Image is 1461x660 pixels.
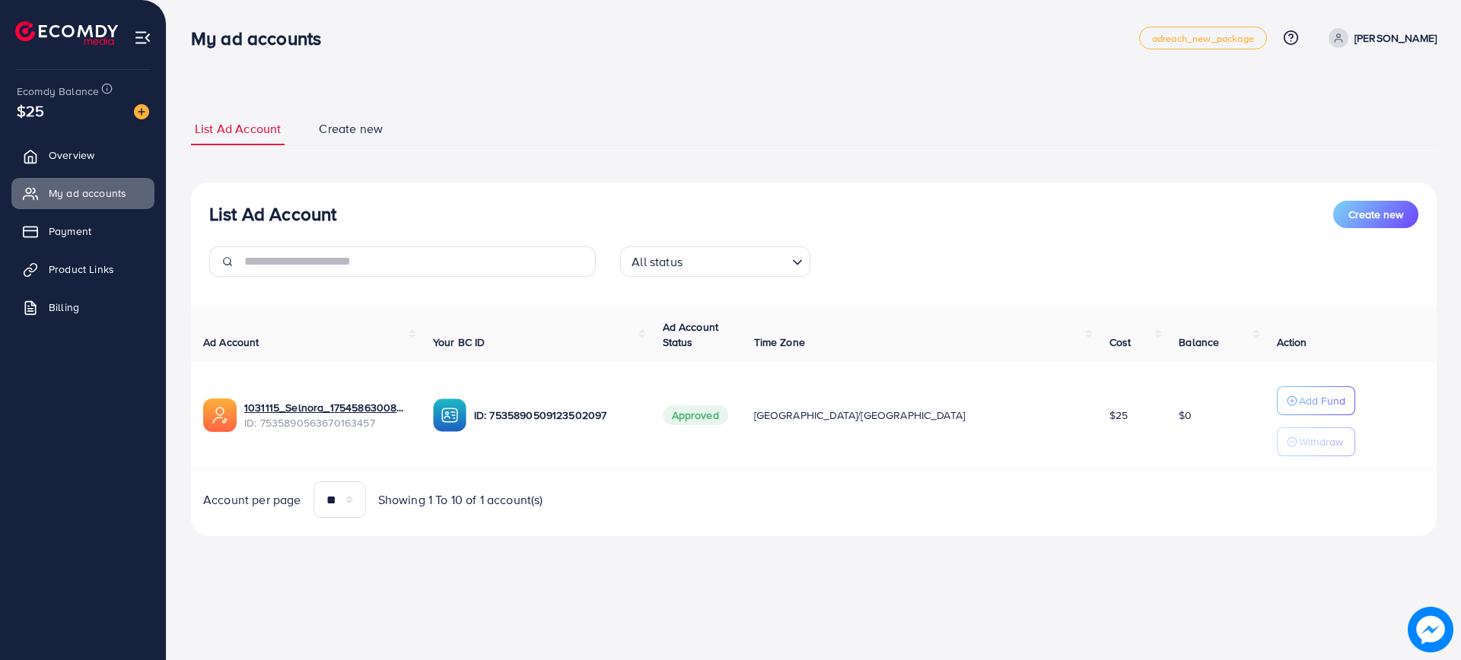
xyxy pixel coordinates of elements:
[1139,27,1267,49] a: adreach_new_package
[134,29,151,46] img: menu
[244,400,409,431] div: <span class='underline'>1031115_Selnora_1754586300835</span></br>7535890563670163457
[1408,607,1453,652] img: image
[49,300,79,315] span: Billing
[49,262,114,277] span: Product Links
[629,251,686,273] span: All status
[474,406,638,424] p: ID: 7535890509123502097
[11,140,154,170] a: Overview
[11,178,154,208] a: My ad accounts
[1354,29,1437,47] p: [PERSON_NAME]
[191,27,333,49] h3: My ad accounts
[134,104,149,119] img: image
[49,186,126,201] span: My ad accounts
[244,400,409,415] a: 1031115_Selnora_1754586300835
[378,491,543,509] span: Showing 1 To 10 of 1 account(s)
[244,415,409,430] span: ID: 7535890563670163457
[1277,427,1355,456] button: Withdraw
[1152,33,1254,43] span: adreach_new_package
[620,246,810,277] div: Search for option
[433,335,485,350] span: Your BC ID
[17,84,99,99] span: Ecomdy Balance
[1348,207,1403,222] span: Create new
[195,120,281,138] span: List Ad Account
[663,319,719,350] span: Ad Account Status
[1299,433,1343,451] p: Withdraw
[433,398,466,432] img: ic-ba-acc.ded83a64.svg
[1179,408,1192,423] span: $0
[17,100,44,122] span: $25
[319,120,383,138] span: Create new
[203,398,237,432] img: ic-ads-acc.e4c84228.svg
[49,224,91,239] span: Payment
[1323,28,1437,48] a: [PERSON_NAME]
[11,254,154,284] a: Product Links
[1333,201,1418,228] button: Create new
[687,248,786,273] input: Search for option
[1277,386,1355,415] button: Add Fund
[1299,392,1345,410] p: Add Fund
[15,21,118,45] img: logo
[49,148,94,163] span: Overview
[1277,335,1307,350] span: Action
[11,292,154,322] a: Billing
[1179,335,1219,350] span: Balance
[1109,408,1128,423] span: $25
[209,203,336,225] h3: List Ad Account
[754,408,966,423] span: [GEOGRAPHIC_DATA]/[GEOGRAPHIC_DATA]
[203,491,301,509] span: Account per page
[11,216,154,246] a: Payment
[1109,335,1132,350] span: Cost
[663,405,728,425] span: Approved
[754,335,805,350] span: Time Zone
[203,335,259,350] span: Ad Account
